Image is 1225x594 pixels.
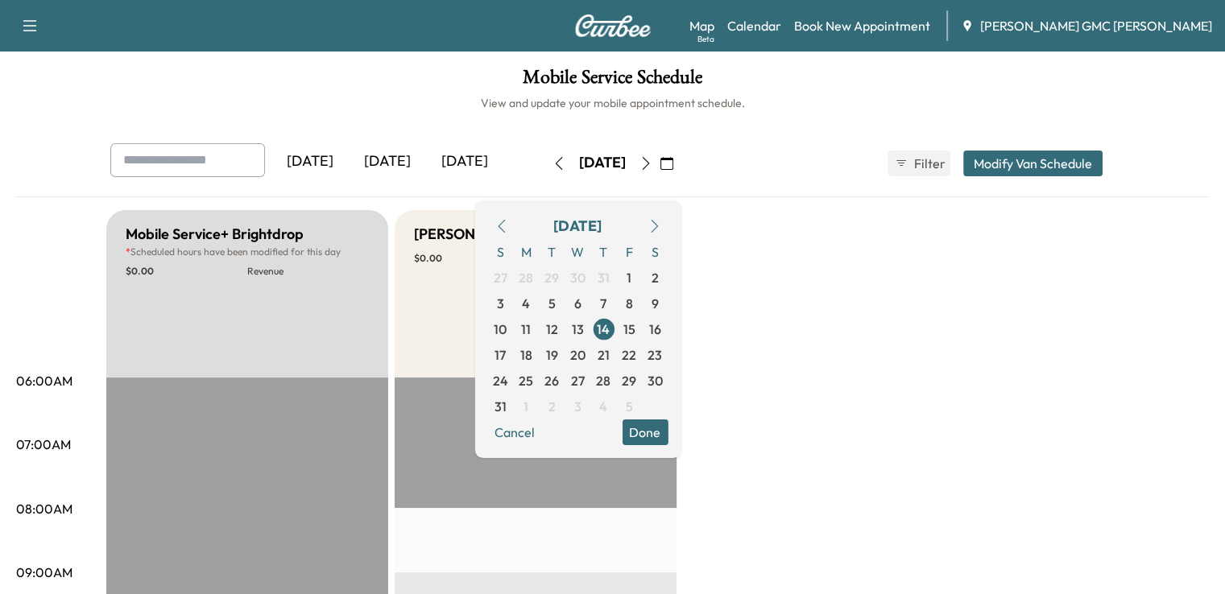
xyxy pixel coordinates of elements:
[497,294,504,313] span: 3
[570,345,586,365] span: 20
[597,320,610,339] span: 14
[590,239,616,265] span: T
[622,345,636,365] span: 22
[16,68,1209,95] h1: Mobile Service Schedule
[493,371,508,390] span: 24
[574,397,581,416] span: 3
[648,371,663,390] span: 30
[572,320,584,339] span: 13
[727,16,781,35] a: Calendar
[980,16,1212,35] span: [PERSON_NAME] GMC [PERSON_NAME]
[520,345,532,365] span: 18
[599,397,607,416] span: 4
[548,397,556,416] span: 2
[522,294,530,313] span: 4
[689,16,714,35] a: MapBeta
[579,153,626,173] div: [DATE]
[521,320,531,339] span: 11
[495,345,506,365] span: 17
[649,320,661,339] span: 16
[16,563,72,582] p: 09:00AM
[648,345,662,365] span: 23
[598,268,610,287] span: 31
[623,320,635,339] span: 15
[271,143,349,180] div: [DATE]
[16,371,72,390] p: 06:00AM
[697,33,714,45] div: Beta
[574,294,581,313] span: 6
[16,499,72,518] p: 08:00AM
[596,371,610,390] span: 28
[546,320,558,339] span: 12
[914,154,943,173] span: Filter
[794,16,930,35] a: Book New Appointment
[426,143,503,180] div: [DATE]
[642,239,668,265] span: S
[414,223,600,245] h5: [PERSON_NAME] on Wheels
[548,294,556,313] span: 5
[616,239,642,265] span: F
[598,345,610,365] span: 21
[519,268,533,287] span: 28
[487,419,542,445] button: Cancel
[126,245,369,258] p: Scheduled hours have been modified for this day
[519,371,533,390] span: 25
[414,252,536,265] p: $ 0.00
[524,397,528,416] span: 1
[16,435,71,454] p: 07:00AM
[600,294,606,313] span: 7
[574,14,652,37] img: Curbee Logo
[126,265,247,278] p: $ 0.00
[626,294,633,313] span: 8
[513,239,539,265] span: M
[544,371,559,390] span: 26
[652,268,659,287] span: 2
[544,268,559,287] span: 29
[963,151,1103,176] button: Modify Van Schedule
[16,95,1209,111] h6: View and update your mobile appointment schedule.
[565,239,590,265] span: W
[652,294,659,313] span: 9
[622,371,636,390] span: 29
[494,268,507,287] span: 27
[487,239,513,265] span: S
[495,397,507,416] span: 31
[546,345,558,365] span: 19
[247,265,369,278] p: Revenue
[622,419,668,445] button: Done
[539,239,565,265] span: T
[349,143,426,180] div: [DATE]
[570,268,586,287] span: 30
[888,151,950,176] button: Filter
[126,223,304,245] h5: Mobile Service+ Brightdrop
[494,320,507,339] span: 10
[571,371,585,390] span: 27
[626,397,633,416] span: 5
[553,215,602,237] div: [DATE]
[627,268,631,287] span: 1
